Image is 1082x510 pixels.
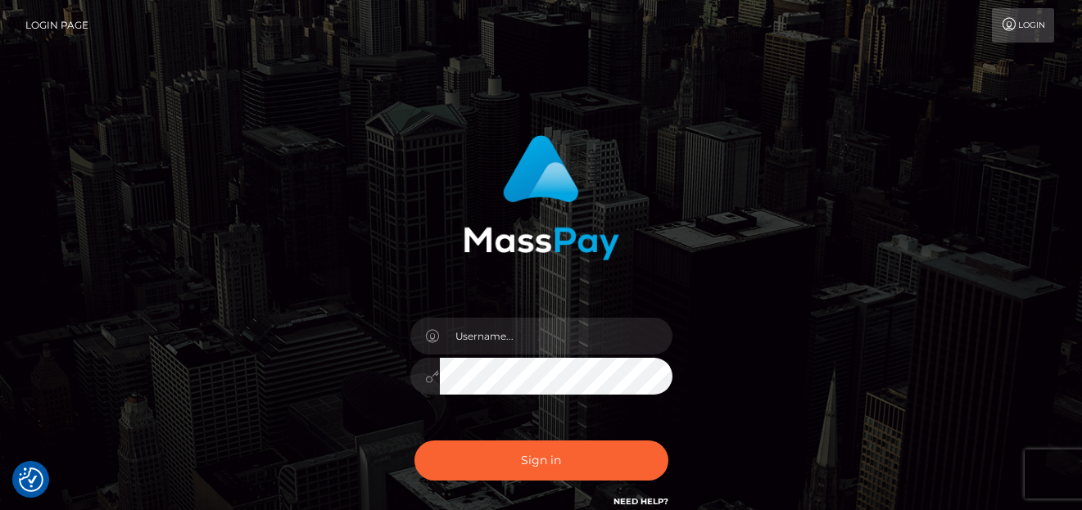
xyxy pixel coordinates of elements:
[414,440,668,481] button: Sign in
[19,467,43,492] img: Revisit consent button
[613,496,668,507] a: Need Help?
[440,318,672,354] input: Username...
[25,8,88,43] a: Login Page
[464,135,619,260] img: MassPay Login
[992,8,1054,43] a: Login
[19,467,43,492] button: Consent Preferences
